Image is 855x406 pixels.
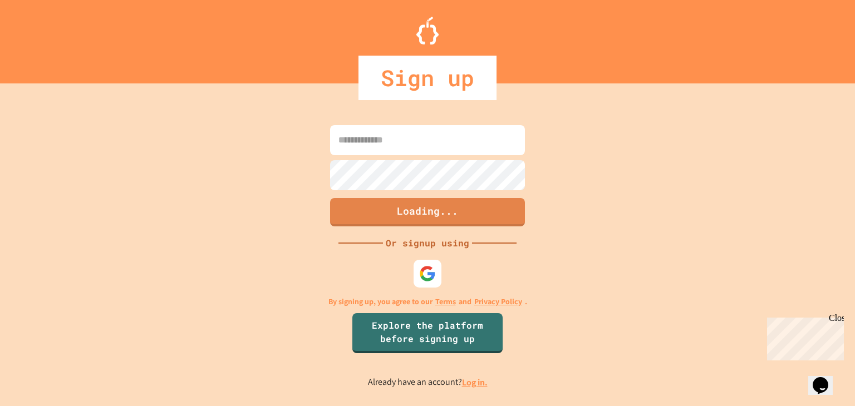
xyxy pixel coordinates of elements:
[416,17,439,44] img: Logo.svg
[358,56,497,100] div: Sign up
[328,296,527,308] p: By signing up, you agree to our and .
[368,375,488,389] p: Already have an account?
[383,236,472,250] div: Or signup using
[4,4,77,71] div: Chat with us now!Close
[352,313,503,353] a: Explore the platform before signing up
[474,296,522,308] a: Privacy Policy
[808,362,844,395] iframe: chat widget
[330,198,525,226] button: Loading...
[462,377,488,388] a: Log in.
[435,296,456,308] a: Terms
[763,313,844,360] iframe: chat widget
[419,265,436,282] img: google-icon.svg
